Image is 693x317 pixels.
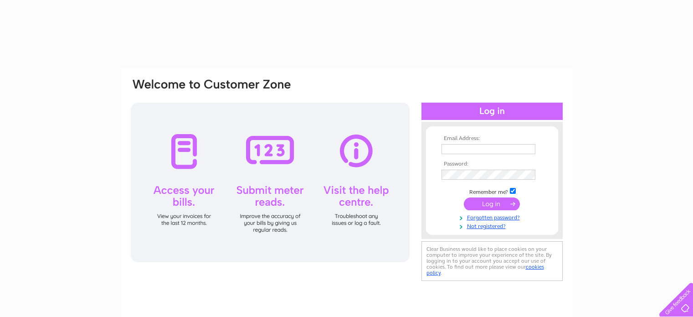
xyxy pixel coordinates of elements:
div: Clear Business would like to place cookies on your computer to improve your experience of the sit... [421,241,563,281]
a: cookies policy [426,264,544,276]
a: Not registered? [441,221,545,230]
th: Email Address: [439,135,545,142]
th: Password: [439,161,545,167]
input: Submit [464,197,520,210]
td: Remember me? [439,187,545,196]
a: Forgotten password? [441,213,545,221]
